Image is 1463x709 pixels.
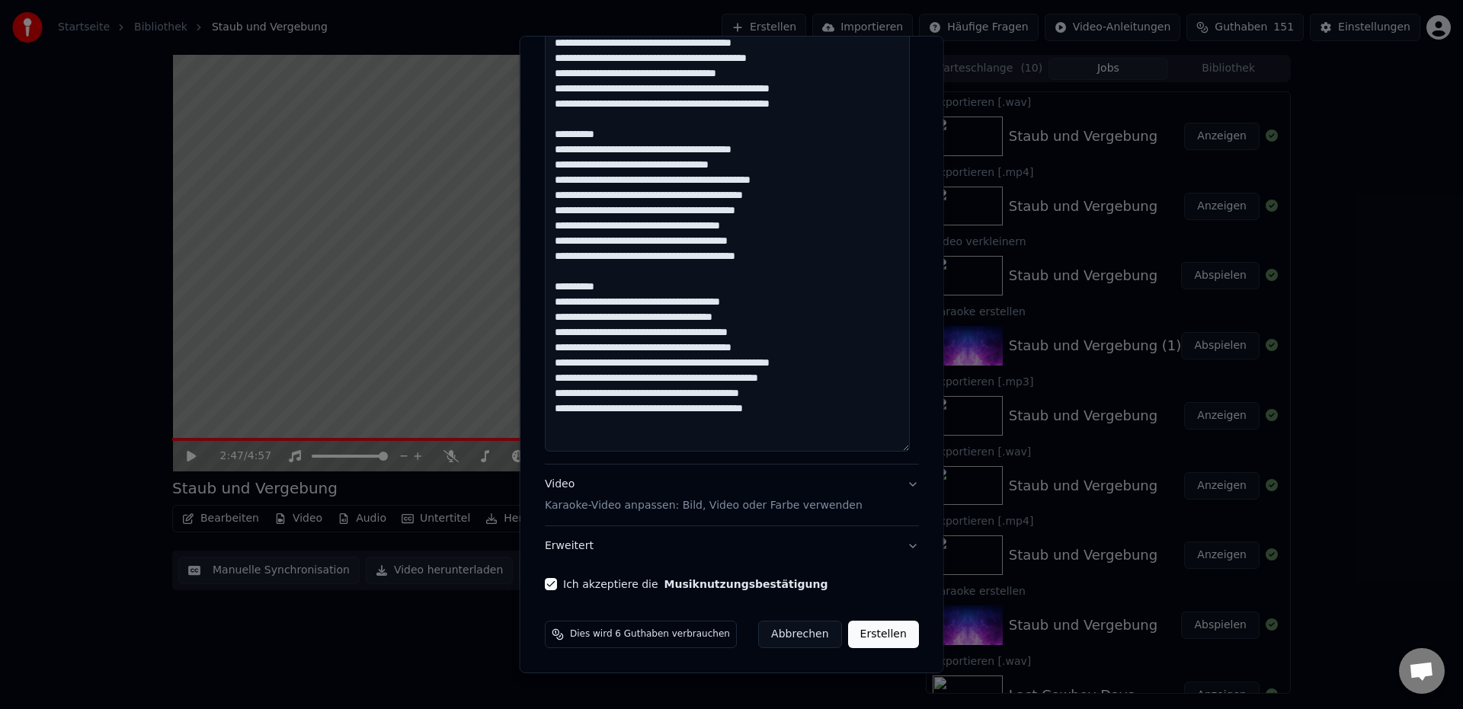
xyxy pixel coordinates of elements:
span: Dies wird 6 Guthaben verbrauchen [570,628,730,640]
button: Erstellen [847,621,918,648]
button: Erweitert [545,526,919,566]
div: Video [545,477,863,514]
p: Karaoke-Video anpassen: Bild, Video oder Farbe verwenden [545,498,863,513]
button: VideoKaraoke-Video anpassen: Bild, Video oder Farbe verwenden [545,465,919,526]
button: Ich akzeptiere die [664,579,828,589]
button: Abbrechen [758,621,841,648]
label: Ich akzeptiere die [563,579,828,589]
